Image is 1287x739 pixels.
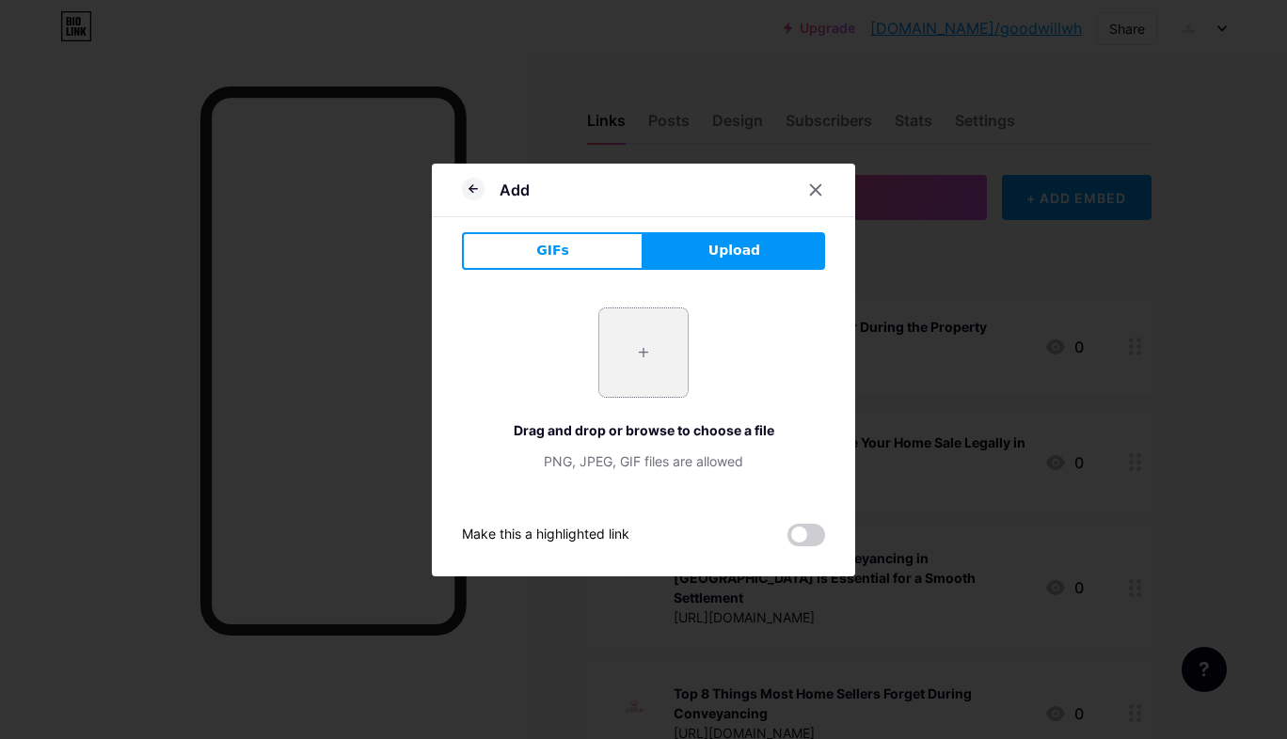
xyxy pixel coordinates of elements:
span: GIFs [536,241,569,260]
button: GIFs [462,232,643,270]
div: Make this a highlighted link [462,524,629,546]
button: Upload [643,232,825,270]
div: PNG, JPEG, GIF files are allowed [462,451,825,471]
div: Add [500,179,530,201]
div: Drag and drop or browse to choose a file [462,420,825,440]
span: Upload [708,241,760,260]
